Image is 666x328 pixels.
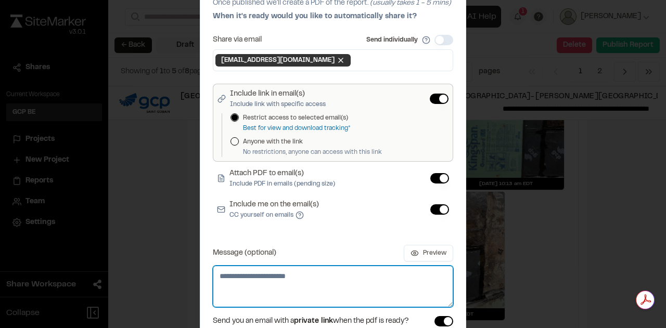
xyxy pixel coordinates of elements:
label: Message (optional) [213,250,276,257]
span: Send you an email with a when the pdf is ready? [213,316,409,327]
p: CC yourself on emails [229,211,319,220]
button: Include me on the email(s)CC yourself on emails [296,211,304,219]
button: Preview [404,245,453,261]
span: private link [294,318,333,324]
label: Send individually [366,35,418,45]
label: Attach PDF to email(s) [229,168,335,189]
p: Include link with specific access [230,100,326,109]
p: Include PDF in emails (pending size) [229,179,335,189]
label: Include link in email(s) [230,88,326,109]
label: Include me on the email(s) [229,199,319,220]
label: Share via email [213,36,262,44]
p: Best for view and download tracking* [243,124,350,133]
span: [EMAIL_ADDRESS][DOMAIN_NAME] [221,56,335,65]
span: When it's ready would you like to automatically share it? [213,14,417,20]
label: Restrict access to selected email(s) [243,113,350,123]
p: No restrictions, anyone can access with this link [243,148,382,157]
label: Anyone with the link [243,137,382,147]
